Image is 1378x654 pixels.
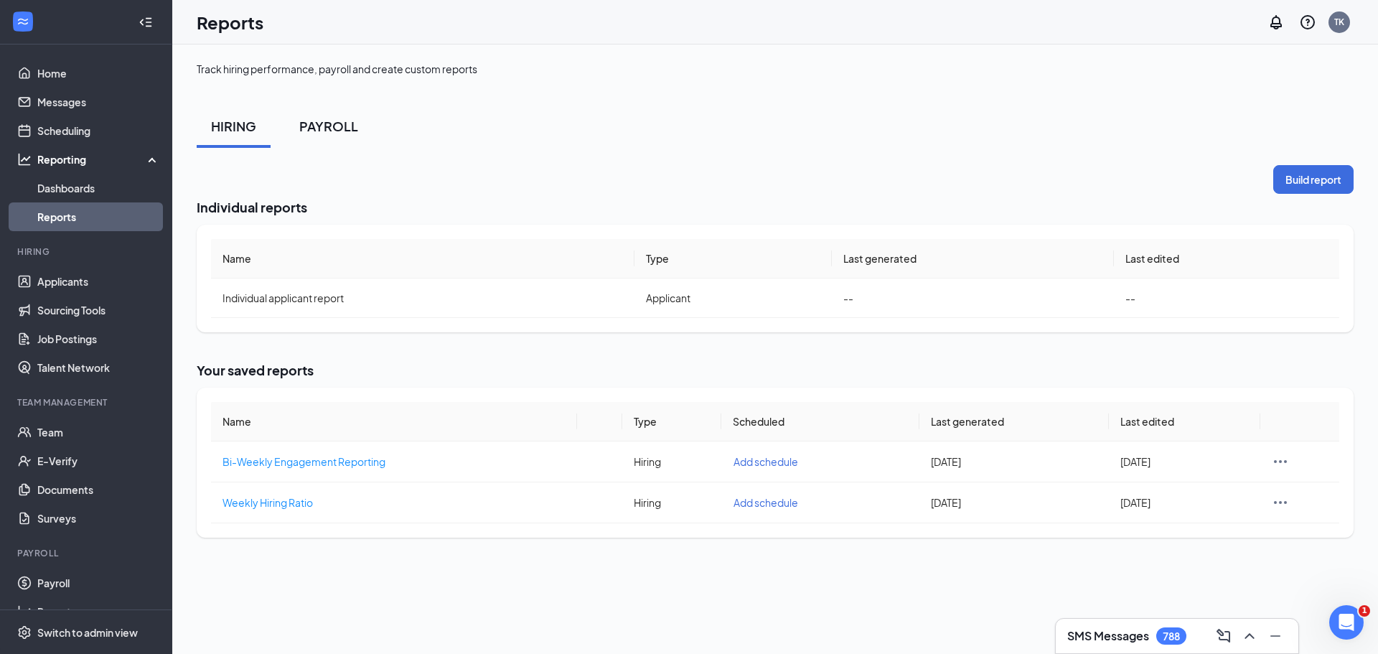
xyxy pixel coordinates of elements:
[1273,165,1354,194] button: Build report
[1238,625,1261,648] button: ChevronUp
[1114,279,1339,318] td: --
[1067,628,1149,644] h3: SMS Messages
[197,198,1354,216] h2: Individual reports
[919,442,1109,482] td: [DATE]
[634,279,833,318] td: Applicant
[832,239,1114,279] th: Last generated
[222,455,385,468] span: Bi-Weekly Engagement Reporting
[1163,630,1180,643] div: 788
[211,239,634,279] th: Name
[37,447,160,475] a: E-Verify
[37,475,160,504] a: Documents
[17,625,32,640] svg: Settings
[1109,402,1260,442] th: Last edited
[37,418,160,447] a: Team
[222,291,344,304] span: Individual applicant report
[37,59,160,88] a: Home
[1334,16,1344,28] div: TK
[37,267,160,296] a: Applicants
[919,402,1109,442] th: Last generated
[37,625,138,640] div: Switch to admin view
[211,117,256,135] div: HIRING
[197,361,1354,379] h2: Your saved reports
[1264,625,1287,648] button: Minimize
[1267,627,1284,645] svg: Minimize
[37,353,160,382] a: Talent Network
[37,174,160,202] a: Dashboards
[139,15,153,29] svg: Collapse
[197,62,477,76] div: Track hiring performance, payroll and create custom reports
[733,495,810,510] button: Add schedule
[17,547,157,559] div: Payroll
[1241,627,1258,645] svg: ChevronUp
[17,396,157,408] div: Team Management
[622,402,721,442] th: Type
[1299,14,1316,31] svg: QuestionInfo
[37,296,160,324] a: Sourcing Tools
[622,442,721,482] td: Hiring
[299,117,358,135] div: PAYROLL
[721,402,919,442] th: Scheduled
[17,152,32,167] svg: Analysis
[37,569,160,597] a: Payroll
[37,597,160,626] a: Reports
[1109,482,1260,523] td: [DATE]
[1272,453,1289,470] svg: Ellipses
[37,202,160,231] a: Reports
[1109,442,1260,482] td: [DATE]
[222,496,313,509] span: Weekly Hiring Ratio
[1267,14,1285,31] svg: Notifications
[1212,625,1235,648] button: ComposeMessage
[733,454,810,470] button: Add schedule
[37,116,160,145] a: Scheduling
[622,482,721,523] td: Hiring
[634,239,833,279] th: Type
[37,504,160,533] a: Surveys
[1329,605,1364,640] iframe: Intercom live chat
[37,324,160,353] a: Job Postings
[1215,627,1232,645] svg: ComposeMessage
[17,246,157,258] div: Hiring
[16,14,30,29] svg: WorkstreamLogo
[222,495,474,510] a: Weekly Hiring Ratio
[1359,605,1370,617] span: 1
[1114,239,1339,279] th: Last edited
[832,279,1114,318] td: --
[211,402,577,442] th: Name
[197,10,263,34] h1: Reports
[1272,494,1289,511] svg: Ellipses
[222,454,474,470] a: Bi-Weekly Engagement Reporting
[37,152,161,167] div: Reporting
[919,482,1109,523] td: [DATE]
[37,88,160,116] a: Messages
